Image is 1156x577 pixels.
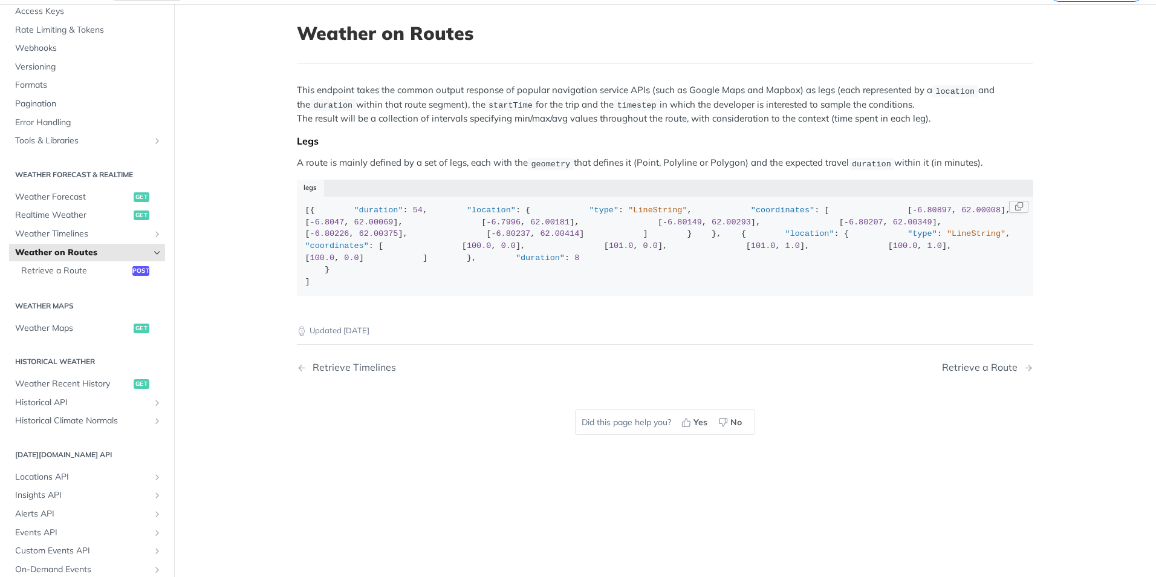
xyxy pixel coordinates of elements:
[297,325,1033,337] p: Updated [DATE]
[942,362,1024,373] div: Retrieve a Route
[152,509,162,519] button: Show subpages for Alerts API
[893,241,918,250] span: 100.0
[849,218,883,227] span: 6.80207
[947,229,1005,238] span: "LineString"
[540,229,579,238] span: 62.00414
[15,98,162,110] span: Pagination
[491,229,496,238] span: -
[305,204,1025,287] div: [{ : , : { : , : [ [ , ], [ , ], [ , ], [ , ], [ , ], [ , ], [ , ] ] } }, { : { : , : [ [ , ], [ ...
[9,412,165,430] a: Historical Climate NormalsShow subpages for Historical Climate Normals
[15,228,149,240] span: Weather Timelines
[15,262,165,280] a: Retrieve a Routepost
[491,218,521,227] span: 6.7996
[9,21,165,39] a: Rate Limiting & Tokens
[852,159,891,168] span: duration
[15,415,149,427] span: Historical Climate Normals
[730,416,742,429] span: No
[496,229,531,238] span: 6.80237
[310,229,315,238] span: -
[152,398,162,408] button: Show subpages for Historical API
[9,114,165,132] a: Error Handling
[917,206,952,215] span: 6.80897
[9,449,165,460] h2: [DATE][DOMAIN_NAME] API
[844,218,849,227] span: -
[9,468,165,486] a: Locations APIShow subpages for Locations API
[530,218,570,227] span: 62.00181
[152,136,162,146] button: Show subpages for Tools & Libraries
[134,210,149,220] span: get
[15,397,149,409] span: Historical API
[667,218,702,227] span: 6.80149
[935,86,975,96] span: location
[310,253,335,262] span: 100.0
[134,192,149,202] span: get
[413,206,423,215] span: 54
[628,206,687,215] span: "LineString"
[9,206,165,224] a: Realtime Weatherget
[15,545,149,557] span: Custom Events API
[15,322,131,334] span: Weather Maps
[313,101,352,110] span: duration
[785,229,834,238] span: "location"
[297,135,1033,147] div: Legs
[15,79,162,91] span: Formats
[9,244,165,262] a: Weather on RoutesHide subpages for Weather on Routes
[297,156,1033,170] p: A route is mainly defined by a set of legs, each with the that defines it (Point, Polyline or Pol...
[9,76,165,94] a: Formats
[643,241,658,250] span: 0.0
[9,542,165,560] a: Custom Events APIShow subpages for Custom Events API
[609,241,634,250] span: 101.0
[677,413,714,431] button: Yes
[15,61,162,73] span: Versioning
[297,22,1033,44] h1: Weather on Routes
[15,471,149,483] span: Locations API
[21,265,129,277] span: Retrieve a Route
[152,528,162,538] button: Show subpages for Events API
[152,491,162,500] button: Show subpages for Insights API
[354,206,403,215] span: "duration"
[693,416,707,429] span: Yes
[9,301,165,311] h2: Weather Maps
[912,206,917,215] span: -
[152,416,162,426] button: Show subpages for Historical Climate Normals
[574,253,579,262] span: 8
[467,241,492,250] span: 100.0
[152,546,162,556] button: Show subpages for Custom Events API
[942,362,1033,373] a: Next Page: Retrieve a Route
[307,362,396,373] div: Retrieve Timelines
[489,101,533,110] span: startTime
[297,350,1033,385] nav: Pagination Controls
[751,206,814,215] span: "coordinates"
[15,191,131,203] span: Weather Forecast
[531,159,570,168] span: geometry
[893,218,932,227] span: 62.00349
[15,42,162,54] span: Webhooks
[9,486,165,504] a: Insights APIShow subpages for Insights API
[467,206,516,215] span: "location"
[9,356,165,367] h2: Historical Weather
[134,379,149,389] span: get
[152,472,162,482] button: Show subpages for Locations API
[15,527,149,539] span: Events API
[15,564,149,576] span: On-Demand Events
[785,241,800,250] span: 1.0
[310,218,315,227] span: -
[9,394,165,412] a: Historical APIShow subpages for Historical API
[9,39,165,57] a: Webhooks
[9,132,165,150] a: Tools & LibrariesShow subpages for Tools & Libraries
[132,266,149,276] span: post
[751,241,776,250] span: 101.0
[927,241,942,250] span: 1.0
[1009,201,1028,213] button: Copy Code
[297,362,612,373] a: Previous Page: Retrieve Timelines
[134,324,149,333] span: get
[9,505,165,523] a: Alerts APIShow subpages for Alerts API
[9,375,165,393] a: Weather Recent Historyget
[305,241,369,250] span: "coordinates"
[486,218,491,227] span: -
[344,253,359,262] span: 0.0
[516,253,565,262] span: "duration"
[9,169,165,180] h2: Weather Forecast & realtime
[15,135,149,147] span: Tools & Libraries
[15,117,162,129] span: Error Handling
